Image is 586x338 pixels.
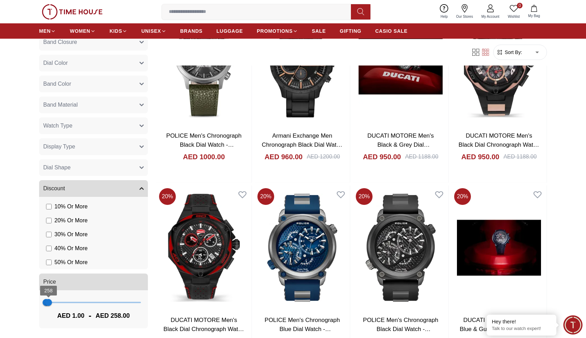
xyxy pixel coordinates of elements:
[141,25,166,37] a: UNISEX
[39,25,56,37] a: MEN
[503,153,536,161] div: AED 1188.00
[492,326,551,332] p: Talk to our watch expert!
[257,28,293,34] span: PROMOTIONS
[453,14,476,19] span: Our Stores
[96,311,130,321] span: AED 258.00
[524,3,544,20] button: My Bag
[43,80,71,88] span: Band Color
[43,143,75,151] span: Display Type
[503,49,522,56] span: Sort By:
[479,14,502,19] span: My Account
[255,185,350,310] img: POLICE Men's Chronograph Blue Dial Watch - PEWGM0071803
[42,4,103,20] img: ...
[84,310,96,321] span: -
[563,315,583,335] div: Chat Widget
[39,180,148,197] button: Discount
[39,76,148,92] button: Band Color
[312,25,326,37] a: SALE
[43,184,65,193] span: Discount
[492,318,551,325] div: Hey there!
[340,28,361,34] span: GIFTING
[217,28,243,34] span: LUGGAGE
[54,258,88,267] span: 50 % Or More
[43,122,73,130] span: Watch Type
[46,246,52,251] input: 40% Or More
[363,152,401,162] h4: AED 950.00
[367,132,434,166] a: DUCATI MOTORE Men's Black & Grey Dial Chronograph Watch - DTWGO0000308
[110,28,122,34] span: KIDS
[180,25,203,37] a: BRANDS
[183,152,225,162] h4: AED 1000.00
[39,97,148,113] button: Band Material
[307,153,340,161] div: AED 1200.00
[180,28,203,34] span: BRANDS
[504,3,524,21] a: 0Wishlist
[43,163,70,172] span: Dial Shape
[436,3,452,21] a: Help
[70,25,96,37] a: WOMEN
[39,274,148,290] button: Price
[46,232,52,237] input: 30% Or More
[57,311,84,321] span: AED 1.00
[43,38,77,46] span: Band Closure
[70,28,90,34] span: WOMEN
[46,260,52,265] input: 50% Or More
[312,28,326,34] span: SALE
[375,25,408,37] a: CASIO SALE
[375,28,408,34] span: CASIO SALE
[54,244,88,253] span: 40 % Or More
[43,59,68,67] span: Dial Color
[39,159,148,176] button: Dial Shape
[217,25,243,37] a: LUGGAGE
[166,132,242,157] a: POLICE Men's Chronograph Black Dial Watch - PEWGA0074502-SET
[505,14,523,19] span: Wishlist
[525,13,543,18] span: My Bag
[39,34,148,51] button: Band Closure
[39,28,51,34] span: MEN
[459,132,540,157] a: DUCATI MOTORE Men's Black Dial Chronograph Watch - DTWGO0000306
[156,185,251,310] img: DUCATI MOTORE Men's Black Dial Chronograph Watch - DTWGC2019004
[461,152,499,162] h4: AED 950.00
[454,188,471,205] span: 20 %
[141,28,161,34] span: UNISEX
[405,153,438,161] div: AED 1188.00
[451,185,547,310] img: DUCATI PARTENZA Men's Blue & Gun Dial Chronograph Watch - DTWGO0000205
[159,188,176,205] span: 20 %
[356,188,373,205] span: 20 %
[353,185,448,310] img: POLICE Men's Chronograph Black Dial Watch - PEWGM0071802
[54,216,88,225] span: 20 % Or More
[54,202,88,211] span: 10 % Or More
[44,288,53,293] span: 258
[110,25,127,37] a: KIDS
[43,278,56,286] span: Price
[438,14,451,19] span: Help
[517,3,523,8] span: 0
[257,25,298,37] a: PROMOTIONS
[340,25,361,37] a: GIFTING
[39,138,148,155] button: Display Type
[264,152,302,162] h4: AED 960.00
[452,3,477,21] a: Our Stores
[43,101,78,109] span: Band Material
[496,49,522,56] button: Sort By:
[46,218,52,223] input: 20% Or More
[46,204,52,209] input: 10% Or More
[262,132,343,157] a: Armani Exchange Men Chronograph Black Dial Watch - AX2429
[54,230,88,239] span: 30 % Or More
[39,117,148,134] button: Watch Type
[257,188,274,205] span: 20 %
[39,55,148,71] button: Dial Color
